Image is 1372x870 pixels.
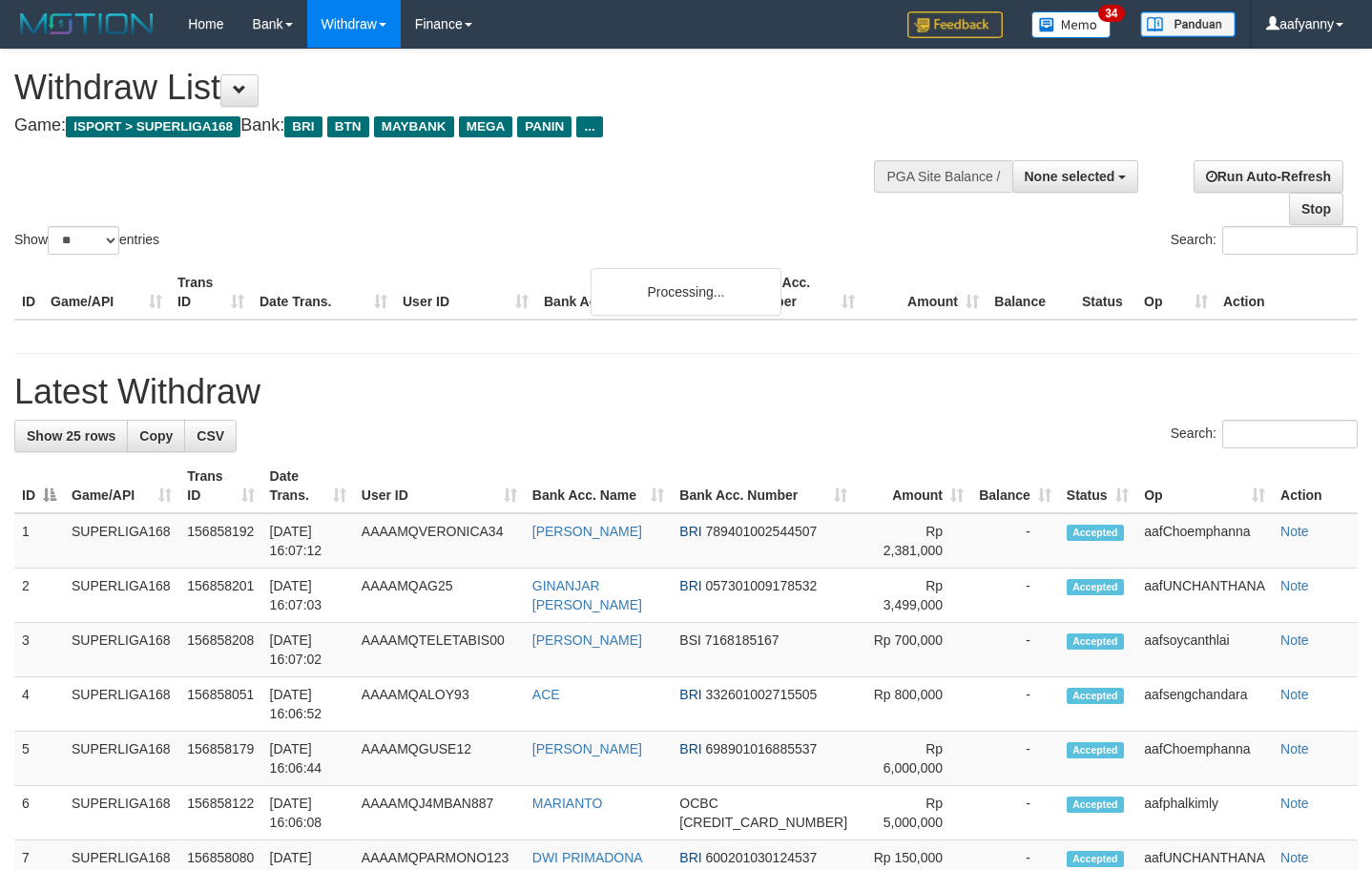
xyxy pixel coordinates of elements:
th: Bank Acc. Name [536,265,738,320]
td: Rp 5,000,000 [855,786,971,840]
th: Op: activate to sort column ascending [1136,459,1273,513]
td: 6 [14,786,64,840]
td: Rp 6,000,000 [855,732,971,786]
td: aafChoemphanna [1136,732,1273,786]
input: Search: [1222,420,1358,448]
span: 34 [1098,5,1124,22]
a: CSV [184,420,237,452]
button: None selected [1012,160,1139,193]
a: ACE [532,687,560,702]
a: Note [1280,796,1309,811]
th: User ID: activate to sort column ascending [354,459,525,513]
a: Note [1280,687,1309,702]
span: BRI [284,116,322,137]
span: OCBC [679,796,717,811]
th: Amount: activate to sort column ascending [855,459,971,513]
img: Button%20Memo.svg [1031,11,1112,38]
td: SUPERLIGA168 [64,623,179,677]
td: - [971,732,1059,786]
th: Balance: activate to sort column ascending [971,459,1059,513]
td: SUPERLIGA168 [64,569,179,623]
td: 156858208 [179,623,261,677]
span: BRI [679,741,701,756]
th: ID [14,265,43,320]
span: BTN [327,116,369,137]
h4: Game: Bank: [14,116,896,135]
span: Accepted [1067,851,1124,867]
td: 2 [14,569,64,623]
span: Copy 698901016885537 to clipboard [706,741,818,756]
th: Date Trans. [252,265,395,320]
img: MOTION_logo.png [14,10,159,38]
td: - [971,786,1059,840]
td: AAAAMQALOY93 [354,677,525,732]
th: Amount [863,265,987,320]
select: Showentries [48,226,119,255]
td: [DATE] 16:07:03 [262,569,354,623]
th: Status: activate to sort column ascending [1059,459,1136,513]
span: BRI [679,687,701,702]
a: Note [1280,578,1309,593]
a: [PERSON_NAME] [532,632,642,648]
td: SUPERLIGA168 [64,513,179,569]
span: BRI [679,578,701,593]
div: PGA Site Balance / [874,160,1011,193]
a: DWI PRIMADONA [532,850,643,865]
th: Trans ID [170,265,252,320]
a: [PERSON_NAME] [532,524,642,539]
td: 5 [14,732,64,786]
span: Copy [139,428,173,444]
td: AAAAMQAG25 [354,569,525,623]
th: Bank Acc. Number [738,265,863,320]
th: Status [1074,265,1136,320]
th: Balance [987,265,1074,320]
a: Show 25 rows [14,420,128,452]
td: 156858179 [179,732,261,786]
span: Copy 057301009178532 to clipboard [706,578,818,593]
th: Bank Acc. Name: activate to sort column ascending [525,459,673,513]
span: Show 25 rows [27,428,115,444]
span: CSV [197,428,224,444]
td: Rp 700,000 [855,623,971,677]
span: Copy 693816522488 to clipboard [679,815,847,830]
td: aafUNCHANTHANA [1136,569,1273,623]
label: Search: [1171,420,1358,448]
a: Note [1280,524,1309,539]
td: 156858192 [179,513,261,569]
td: SUPERLIGA168 [64,677,179,732]
td: [DATE] 16:07:02 [262,623,354,677]
td: aafphalkimly [1136,786,1273,840]
td: aafChoemphanna [1136,513,1273,569]
a: GINANJAR [PERSON_NAME] [532,578,642,612]
td: 156858122 [179,786,261,840]
td: 1 [14,513,64,569]
td: 4 [14,677,64,732]
div: Processing... [591,268,781,316]
th: Action [1216,265,1358,320]
input: Search: [1222,226,1358,255]
span: Copy 600201030124537 to clipboard [706,850,818,865]
a: Note [1280,850,1309,865]
span: Copy 789401002544507 to clipboard [706,524,818,539]
a: MARIANTO [532,796,603,811]
td: aafsoycanthlai [1136,623,1273,677]
td: - [971,623,1059,677]
span: MAYBANK [374,116,454,137]
td: aafsengchandara [1136,677,1273,732]
td: 156858201 [179,569,261,623]
th: Action [1273,459,1358,513]
th: ID: activate to sort column descending [14,459,64,513]
span: ISPORT > SUPERLIGA168 [66,116,240,137]
td: Rp 2,381,000 [855,513,971,569]
th: Bank Acc. Number: activate to sort column ascending [672,459,855,513]
span: BRI [679,850,701,865]
span: Accepted [1067,633,1124,650]
span: None selected [1025,169,1115,184]
td: AAAAMQJ4MBAN887 [354,786,525,840]
th: Op [1136,265,1216,320]
td: [DATE] 16:07:12 [262,513,354,569]
td: Rp 3,499,000 [855,569,971,623]
a: Stop [1289,193,1343,225]
td: [DATE] 16:06:08 [262,786,354,840]
span: BSI [679,632,701,648]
